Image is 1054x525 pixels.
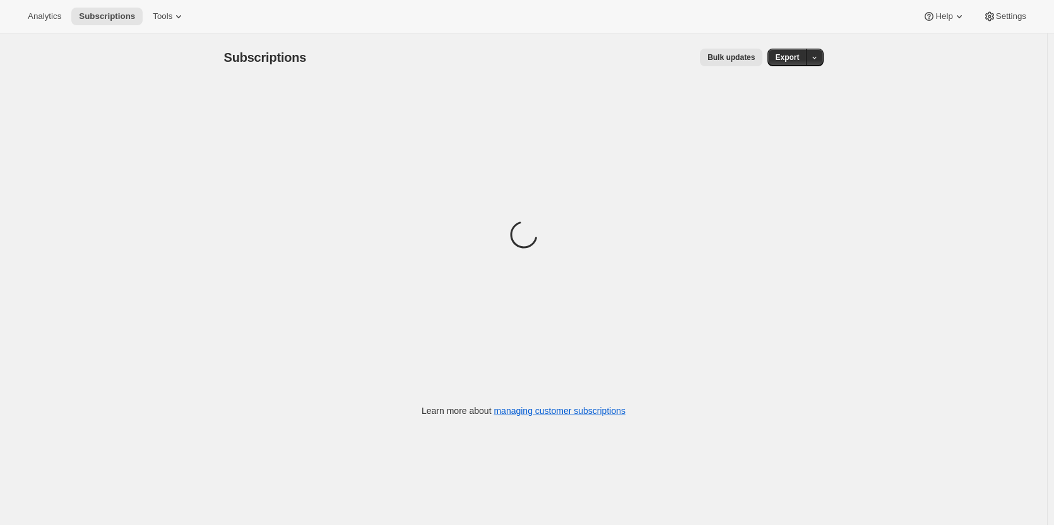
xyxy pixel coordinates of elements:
[996,11,1026,21] span: Settings
[935,11,952,21] span: Help
[224,50,307,64] span: Subscriptions
[915,8,973,25] button: Help
[422,404,625,417] p: Learn more about
[145,8,192,25] button: Tools
[71,8,143,25] button: Subscriptions
[494,406,625,416] a: managing customer subscriptions
[767,49,807,66] button: Export
[28,11,61,21] span: Analytics
[20,8,69,25] button: Analytics
[708,52,755,62] span: Bulk updates
[775,52,799,62] span: Export
[153,11,172,21] span: Tools
[976,8,1034,25] button: Settings
[700,49,762,66] button: Bulk updates
[79,11,135,21] span: Subscriptions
